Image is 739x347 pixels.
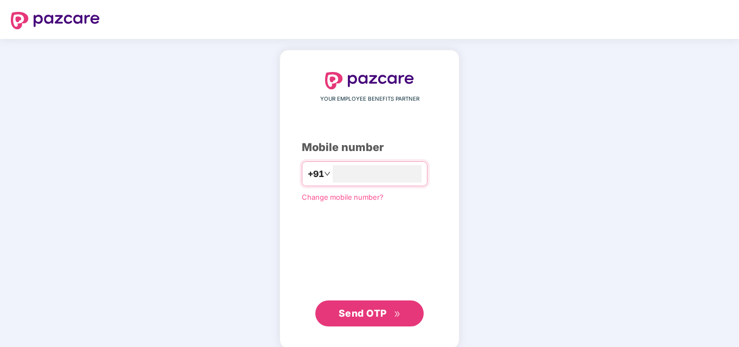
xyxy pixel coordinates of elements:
[11,12,100,29] img: logo
[325,72,414,89] img: logo
[308,167,324,181] span: +91
[302,139,437,156] div: Mobile number
[339,307,387,319] span: Send OTP
[324,171,330,177] span: down
[320,95,419,103] span: YOUR EMPLOYEE BENEFITS PARTNER
[394,311,401,318] span: double-right
[315,300,424,326] button: Send OTPdouble-right
[302,193,384,201] a: Change mobile number?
